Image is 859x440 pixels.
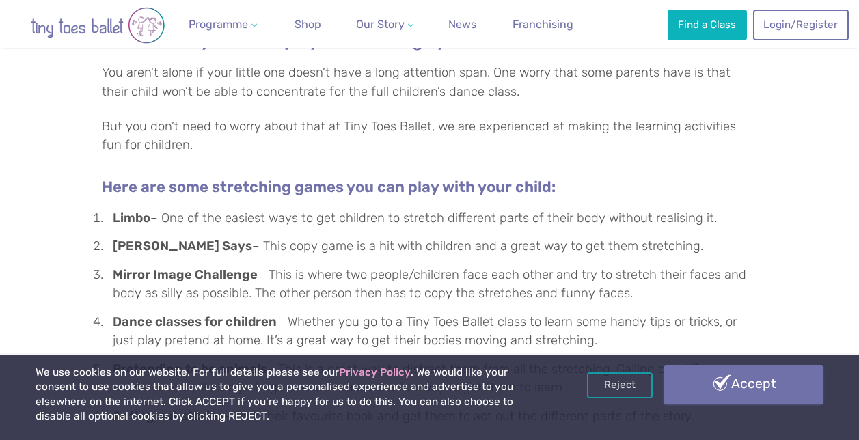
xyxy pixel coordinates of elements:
[295,18,321,31] span: Shop
[113,210,150,225] strong: Limbo
[183,11,262,38] a: Programme
[443,11,482,38] a: News
[102,31,599,51] strong: Games that you could play to encourage your kids to stretch
[102,64,758,101] p: You aren't alone if your little one doesn’t have a long attention span. One worry that some paren...
[36,366,548,424] p: We use cookies on our website. For full details please see our . We would like your consent to us...
[16,7,180,44] img: tiny toes ballet
[507,11,579,38] a: Franchising
[664,365,823,404] a: Accept
[753,10,849,40] a: Login/Register
[356,18,405,31] span: Our Story
[587,372,653,398] a: Reject
[113,314,277,329] strong: Dance classes for children
[448,18,476,31] span: News
[513,18,573,31] span: Franchising
[102,118,758,155] p: But you don’t need to worry about that at Tiny Toes Ballet, we are experienced at making the lear...
[113,238,252,253] strong: [PERSON_NAME] Says
[107,313,758,350] li: – Whether you go to a Tiny Toes Ballet class to learn some handy tips or tricks, or just play pre...
[107,266,758,303] li: – This is where two people/children face each other and try to stretch their faces and body as si...
[289,11,327,38] a: Shop
[113,267,258,282] strong: Mirror Image Challenge
[189,18,248,31] span: Programme
[107,209,758,228] li: – One of the easiest ways to get children to stretch different parts of their body without realis...
[102,178,556,196] strong: Here are some stretching games you can play with your child:
[351,11,419,38] a: Our Story
[107,237,758,256] li: – This copy game is a hit with children and a great way to get them stretching.
[339,366,411,379] a: Privacy Policy
[668,10,747,40] a: Find a Class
